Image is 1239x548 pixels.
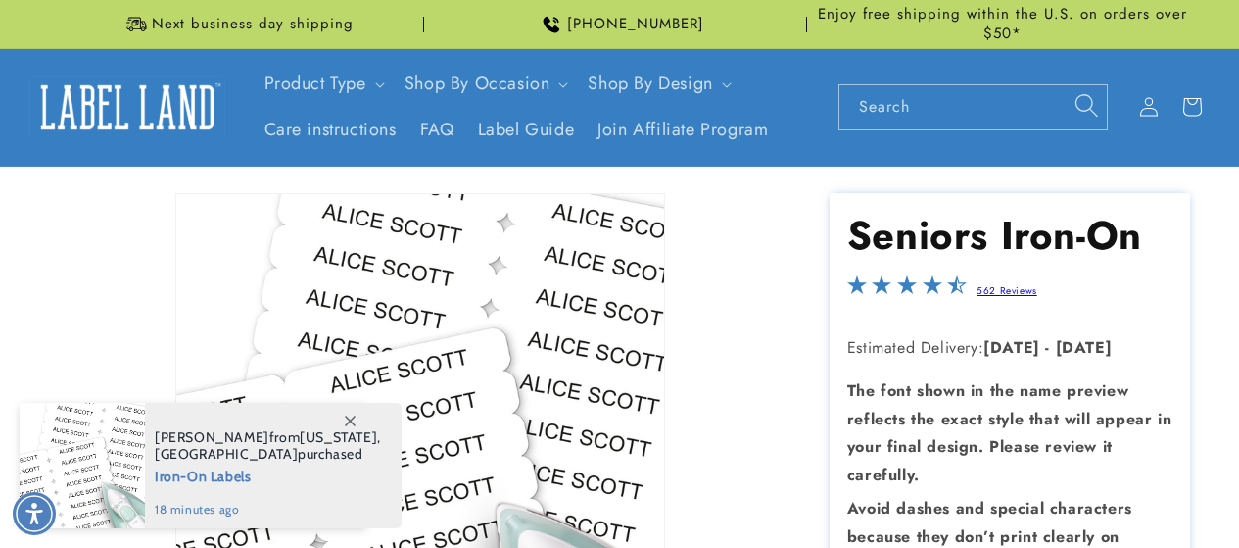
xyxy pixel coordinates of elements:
[420,119,454,141] span: FAQ
[155,445,298,463] span: [GEOGRAPHIC_DATA]
[155,428,269,446] span: [PERSON_NAME]
[155,429,381,463] span: from , purchased
[597,119,768,141] span: Join Affiliate Program
[1045,336,1050,359] strong: -
[393,61,577,107] summary: Shop By Occasion
[264,71,366,96] a: Product Type
[152,15,354,34] span: Next business day shipping
[586,107,780,153] a: Join Affiliate Program
[405,73,550,95] span: Shop By Occasion
[847,334,1173,363] p: Estimated Delivery:
[264,119,397,141] span: Care instructions
[408,107,466,153] a: FAQ
[576,61,739,107] summary: Shop By Design
[300,428,377,446] span: [US_STATE]
[977,283,1037,298] a: 562 Reviews
[815,5,1190,43] span: Enjoy free shipping within the U.S. on orders over $50*
[23,70,233,145] a: Label Land
[983,336,1040,359] strong: [DATE]
[478,119,575,141] span: Label Guide
[13,492,56,535] div: Accessibility Menu
[29,76,225,137] img: Label Land
[847,379,1171,486] strong: The font shown in the name preview reflects the exact style that will appear in your final design...
[588,71,712,96] a: Shop By Design
[1056,336,1113,359] strong: [DATE]
[155,501,381,519] span: 18 minutes ago
[847,210,1173,261] h1: Seniors Iron-On
[567,15,704,34] span: [PHONE_NUMBER]
[466,107,587,153] a: Label Guide
[155,463,381,487] span: Iron-On Labels
[1043,464,1219,528] iframe: Gorgias live chat messenger
[847,280,967,303] span: 4.4-star overall rating
[253,61,393,107] summary: Product Type
[253,107,408,153] a: Care instructions
[1065,84,1108,127] button: Search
